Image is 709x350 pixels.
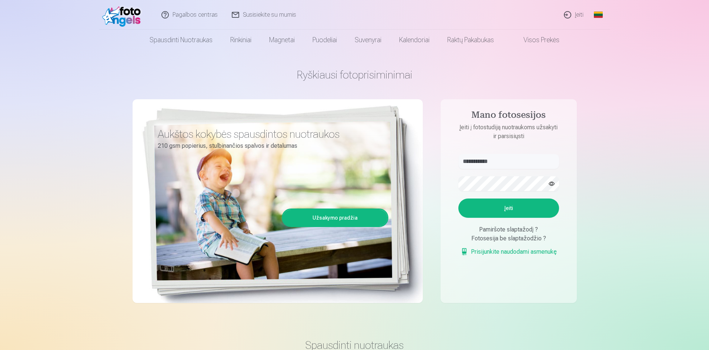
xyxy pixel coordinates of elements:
[102,3,145,27] img: /fa2
[133,68,577,81] h1: Ryškiausi fotoprisiminimai
[221,30,260,50] a: Rinkiniai
[458,234,559,243] div: Fotosesija be slaptažodžio ?
[304,30,346,50] a: Puodeliai
[451,123,566,141] p: Įeiti į fotostudiją nuotraukoms užsakyti ir parsisiųsti
[283,210,387,226] a: Užsakymo pradžia
[141,30,221,50] a: Spausdinti nuotraukas
[158,127,383,141] h3: Aukštos kokybės spausdintos nuotraukos
[451,110,566,123] h4: Mano fotosesijos
[158,141,383,151] p: 210 gsm popierius, stulbinančios spalvos ir detalumas
[461,247,557,256] a: Prisijunkite naudodami asmenukę
[458,199,559,218] button: Įeiti
[260,30,304,50] a: Magnetai
[503,30,568,50] a: Visos prekės
[346,30,390,50] a: Suvenyrai
[438,30,503,50] a: Raktų pakabukas
[458,225,559,234] div: Pamiršote slaptažodį ?
[390,30,438,50] a: Kalendoriai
